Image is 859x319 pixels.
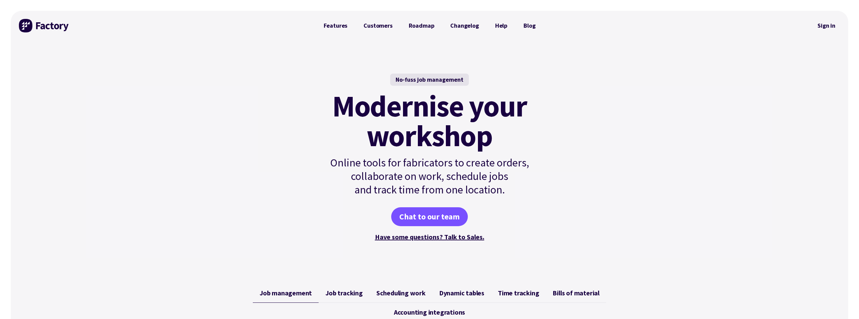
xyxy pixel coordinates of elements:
[316,19,544,32] nav: Primary Navigation
[439,289,484,297] span: Dynamic tables
[553,289,599,297] span: Bills of material
[376,289,426,297] span: Scheduling work
[813,18,840,33] nav: Secondary Navigation
[515,19,543,32] a: Blog
[401,19,442,32] a: Roadmap
[394,308,465,316] span: Accounting integrations
[316,156,544,196] p: Online tools for fabricators to create orders, collaborate on work, schedule jobs and track time ...
[391,207,468,226] a: Chat to our team
[332,91,527,151] mark: Modernise your workshop
[390,74,469,86] div: No-fuss job management
[813,18,840,33] a: Sign in
[316,19,356,32] a: Features
[260,289,312,297] span: Job management
[487,19,515,32] a: Help
[375,233,484,241] a: Have some questions? Talk to Sales.
[325,289,363,297] span: Job tracking
[442,19,487,32] a: Changelog
[498,289,539,297] span: Time tracking
[19,19,70,32] img: Factory
[355,19,400,32] a: Customers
